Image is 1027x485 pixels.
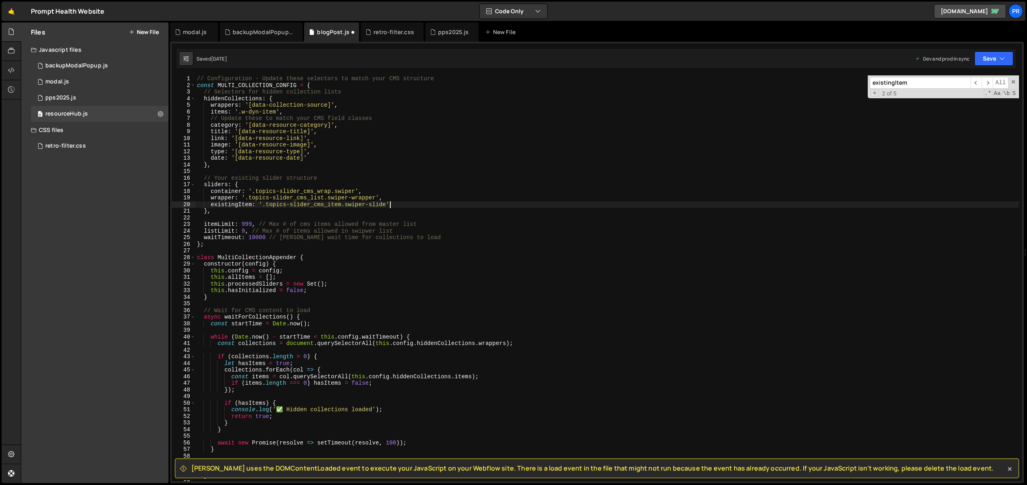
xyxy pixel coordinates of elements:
div: 36 [172,307,195,314]
div: 35 [172,300,195,307]
div: 58 [172,453,195,460]
div: 24 [172,228,195,235]
span: Alt-Enter [992,77,1009,89]
div: 16625/45293.js [31,90,168,106]
div: 14 [172,162,195,168]
div: blogPost.js [317,28,349,36]
div: 6 [172,109,195,116]
div: 16625/45443.css [31,138,168,154]
span: Toggle Replace mode [871,89,879,97]
div: 25 [172,234,195,241]
div: 16625/45860.js [31,58,168,74]
div: 2 [172,82,195,89]
div: 59 [172,459,195,466]
div: 21 [172,208,195,215]
div: Prompt Health Website [31,6,104,16]
div: retro-filter.css [373,28,414,36]
div: modal.js [183,28,207,36]
div: 42 [172,347,195,354]
div: 16 [172,175,195,182]
input: Search for [870,77,970,89]
div: 54 [172,426,195,433]
div: 3 [172,89,195,95]
div: Dev and prod in sync [915,55,970,62]
div: 56 [172,440,195,446]
div: 43 [172,353,195,360]
div: pps2025.js [438,28,469,36]
span: RegExp Search [984,89,992,97]
div: 27 [172,248,195,254]
div: 20 [172,201,195,208]
button: Save [974,51,1013,66]
div: 48 [172,387,195,394]
div: 38 [172,321,195,327]
div: 55 [172,433,195,440]
div: New File [485,28,519,36]
div: 44 [172,360,195,367]
span: 2 of 5 [879,90,900,97]
div: 10 [172,135,195,142]
div: 29 [172,261,195,268]
div: 31 [172,274,195,281]
div: 1 [172,75,195,82]
a: Pr [1009,4,1023,18]
div: 52 [172,413,195,420]
div: 37 [172,314,195,321]
div: 5 [172,102,195,109]
div: 22 [172,215,195,221]
span: CaseSensitive Search [993,89,1001,97]
div: 30 [172,268,195,274]
span: ​ [970,77,982,89]
a: 🤙 [2,2,21,21]
div: 39 [172,327,195,334]
div: Saved [197,55,227,62]
div: 11 [172,142,195,148]
div: 16625/46324.js [31,74,168,90]
div: 41 [172,340,195,347]
button: New File [129,29,159,35]
div: 45 [172,367,195,373]
span: Whole Word Search [1002,89,1011,97]
div: 53 [172,420,195,426]
div: 33 [172,287,195,294]
span: 0 [38,112,43,118]
div: 17 [172,181,195,188]
div: 16625/45859.js [31,106,168,122]
span: [PERSON_NAME] uses the DOMContentLoaded event to execute your JavaScript on your Webflow site. Th... [191,464,994,473]
h2: Files [31,28,45,37]
div: Javascript files [21,42,168,58]
div: 28 [172,254,195,261]
div: backupModalPopup.js [233,28,293,36]
div: 12 [172,148,195,155]
div: 60 [172,466,195,473]
div: 57 [172,446,195,453]
div: 51 [172,406,195,413]
div: 15 [172,168,195,175]
div: 34 [172,294,195,301]
div: 26 [172,241,195,248]
div: 47 [172,380,195,387]
div: 49 [172,393,195,400]
div: 13 [172,155,195,162]
div: resourceHub.js [45,110,88,118]
div: 9 [172,128,195,135]
div: [DATE] [211,55,227,62]
div: modal.js [45,78,69,85]
a: [DOMAIN_NAME] [934,4,1006,18]
div: retro-filter.css [45,142,86,150]
div: 61 [172,473,195,479]
div: 32 [172,281,195,288]
div: 4 [172,95,195,102]
div: backupModalPopup.js [45,62,108,69]
button: Code Only [480,4,547,18]
span: Search In Selection [1011,89,1017,97]
div: 8 [172,122,195,129]
div: 46 [172,373,195,380]
div: 23 [172,221,195,228]
div: 19 [172,195,195,201]
div: 18 [172,188,195,195]
div: CSS files [21,122,168,138]
span: ​ [982,77,993,89]
div: 7 [172,115,195,122]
